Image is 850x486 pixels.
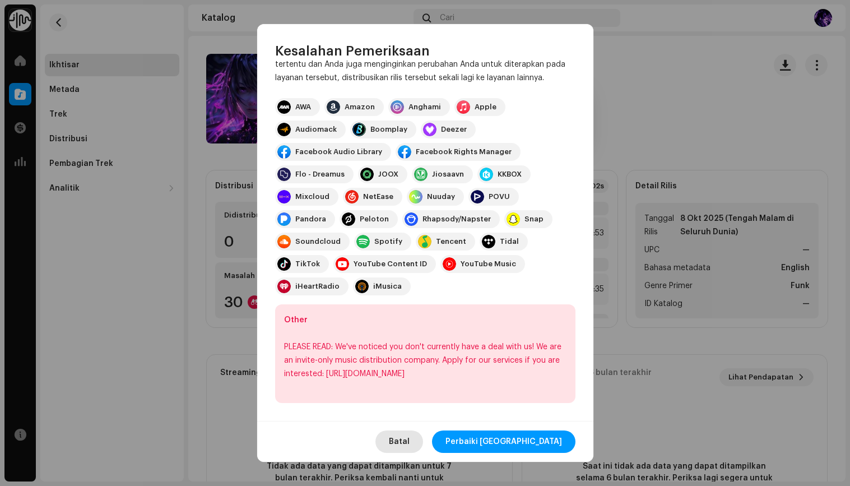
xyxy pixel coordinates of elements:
[295,192,329,201] div: Mixcloud
[432,431,575,453] button: Perbaiki [GEOGRAPHIC_DATA]
[360,215,389,224] div: Peloton
[295,260,320,269] div: TikTok
[284,316,308,324] b: Other
[345,103,375,112] div: Amazon
[370,125,407,134] div: Boomplay
[295,125,337,134] div: Audiomack
[416,147,512,156] div: Facebook Rights Manager
[524,215,544,224] div: Snap
[295,237,341,246] div: Soundcloud
[295,170,345,179] div: Flo - Dreamus
[422,215,491,224] div: Rhapsody/Napster
[436,237,466,246] div: Tencent
[408,103,441,112] div: Anghami
[295,147,382,156] div: Facebook Audio Library
[378,170,398,179] div: JOOX
[295,282,340,291] div: iHeartRadio
[373,282,402,291] div: iMusica
[354,260,427,269] div: YouTube Content ID
[375,431,423,453] button: Batal
[441,125,467,134] div: Deezer
[475,103,496,112] div: Apple
[284,340,566,381] div: PLEASE READ: We've noticed you don't currently have a deal with us! We are an invite-only music d...
[295,215,326,224] div: Pandora
[295,103,311,112] div: AWA
[498,170,522,179] div: KKBOX
[445,431,562,453] span: Perbaiki [GEOGRAPHIC_DATA]
[432,170,464,179] div: Jiosaavn
[500,237,519,246] div: Tidal
[489,192,510,201] div: POVU
[427,192,455,201] div: Nuuday
[275,42,430,60] span: Kesalahan Pemeriksaan
[363,192,393,201] div: NetEase
[374,237,402,246] div: Spotify
[389,431,410,453] span: Batal
[461,260,516,269] div: YouTube Music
